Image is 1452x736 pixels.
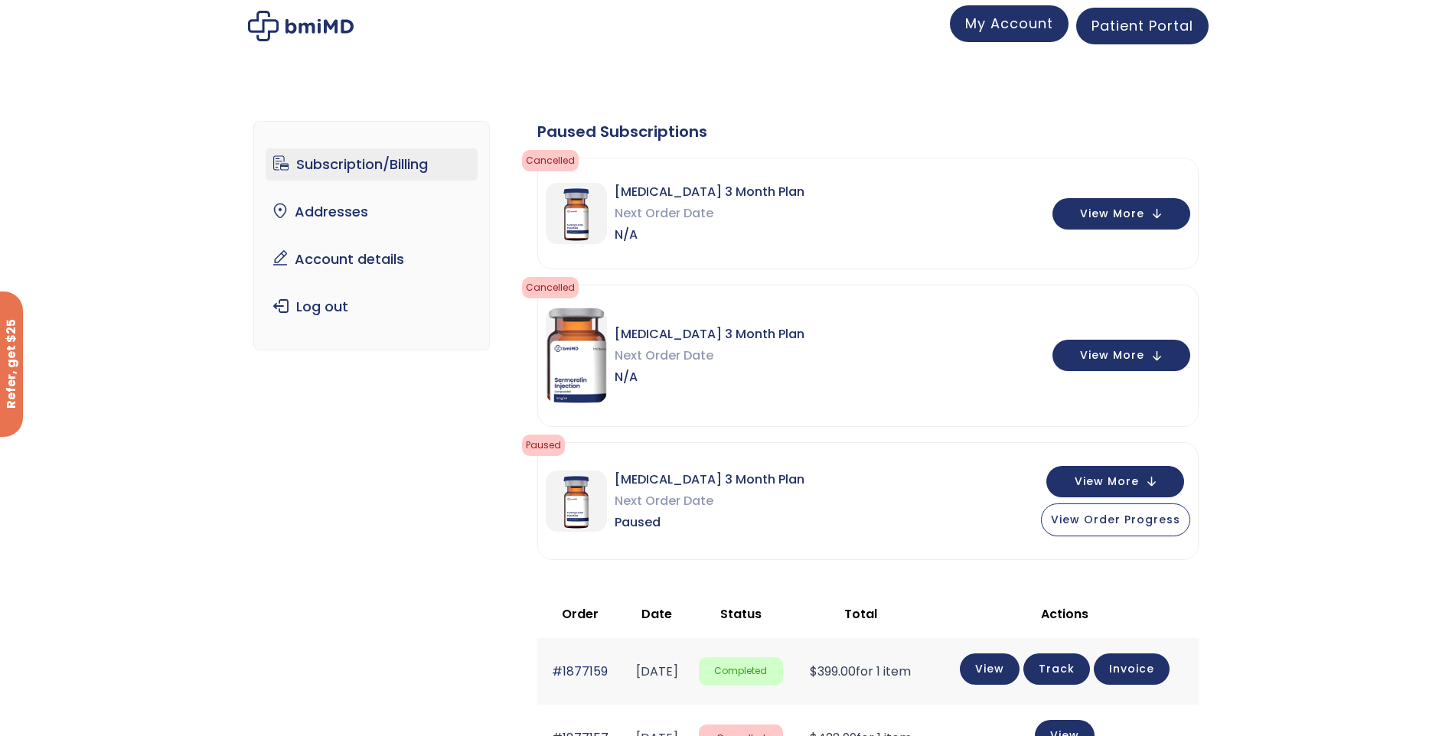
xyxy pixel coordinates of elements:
span: N/A [615,224,804,246]
span: $ [810,663,817,680]
a: #1877159 [552,663,608,680]
span: [MEDICAL_DATA] 3 Month Plan [615,181,804,203]
span: Next Order Date [615,345,804,366]
a: Patient Portal [1076,8,1209,44]
img: Sermorelin 3 Month Plan [546,183,607,244]
span: Next Order Date [615,203,804,224]
time: [DATE] [636,663,678,680]
a: Track [1023,653,1090,685]
span: Order [562,605,599,623]
span: [MEDICAL_DATA] 3 Month Plan [615,324,804,345]
a: Subscription/Billing [266,148,478,181]
a: Log out [266,291,478,323]
span: cancelled [522,150,579,171]
button: View More [1046,466,1184,497]
a: Addresses [266,196,478,228]
img: Sermorelin 3 Month Plan [546,308,607,403]
button: View More [1052,198,1190,230]
span: Completed [699,657,783,686]
span: Actions [1041,605,1088,623]
a: Account details [266,243,478,275]
span: Paused [522,435,565,456]
span: My Account [965,14,1053,33]
span: 399.00 [810,663,856,680]
img: My account [248,11,354,41]
a: Invoice [1094,653,1170,685]
span: View More [1075,477,1139,487]
button: View More [1052,340,1190,371]
a: View [960,653,1020,685]
img: Sermorelin 3 Month Plan [546,471,607,532]
td: for 1 item [791,638,930,705]
span: Total [844,605,877,623]
div: Paused Subscriptions [537,121,1199,142]
span: Paused [615,512,804,533]
span: View More [1080,350,1144,360]
span: Status [720,605,762,623]
span: [MEDICAL_DATA] 3 Month Plan [615,469,804,490]
span: Date [641,605,672,623]
span: View Order Progress [1051,512,1180,527]
button: View Order Progress [1041,503,1190,536]
span: View More [1080,209,1144,219]
nav: Account pages [253,121,490,350]
span: Next Order Date [615,490,804,512]
span: Patient Portal [1091,16,1193,35]
span: N/A [615,366,804,388]
span: cancelled [522,277,579,298]
a: My Account [950,5,1069,42]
